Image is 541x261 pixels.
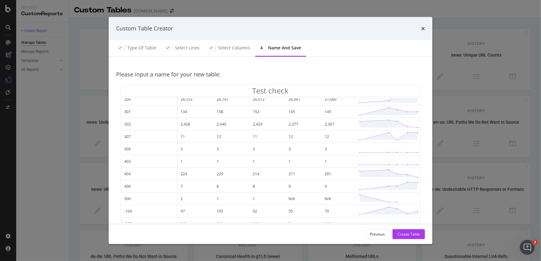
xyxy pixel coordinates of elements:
div: Create Table [398,231,420,237]
div: Custom Table Creator [116,25,173,33]
div: Please input a name for your new table: [116,64,425,85]
td: 214 [250,167,286,180]
td: 1 [214,155,250,167]
div: 4 [260,44,263,51]
td: 26,701 [214,93,250,105]
td: 1 [250,192,286,205]
td: 3 [177,143,214,155]
div: Select lines [175,44,200,51]
td: 3 [250,143,286,155]
td: 152 [250,105,286,118]
button: Create Table [393,229,425,239]
td: 403 [121,155,177,167]
td: 11 [250,130,286,143]
div: Previous [370,231,385,237]
input: TABLE NAME [121,85,420,97]
td: 145 [286,105,322,118]
td: N/A [177,217,214,230]
button: Previous [365,229,390,239]
td: 12 [322,130,358,143]
div: Type of table [127,44,156,51]
td: 11 [177,130,214,143]
td: 12 [214,130,250,143]
td: 1 [286,155,322,167]
td: 1 [214,192,250,205]
td: 309 [121,143,177,155]
td: N/A [322,192,358,205]
td: 229 [214,167,250,180]
td: 211 [286,167,322,180]
td: 3 [214,143,250,155]
td: 26,972 [250,93,286,105]
td: 27,060 [322,93,358,105]
td: 47 [177,205,214,217]
td: 1 [250,155,286,167]
div: Select columns [218,44,250,51]
td: 307 [121,130,177,143]
td: 92 [250,205,286,217]
td: N/A [250,217,286,230]
td: 9 [286,180,322,192]
td: 2,440 [214,118,250,130]
td: 302 [121,118,177,130]
td: -104 [121,205,177,217]
td: 1 [177,155,214,167]
td: 7 [177,180,214,192]
td: 134 [177,105,214,118]
td: 12 [286,130,322,143]
td: 404 [121,167,177,180]
td: 2 [177,192,214,205]
td: 2,367 [322,118,358,130]
td: 9 [322,180,358,192]
td: 105 [214,205,250,217]
td: 301 [121,105,177,118]
span: 2 [533,240,538,245]
td: 224 [177,167,214,180]
td: 55 [286,205,322,217]
td: 8 [214,180,250,192]
td: 1 [322,155,358,167]
td: N/A [286,192,322,205]
td: 201 [322,167,358,180]
td: 2 [286,217,322,230]
div: modal [109,17,432,244]
td: N/A [322,217,358,230]
td: 2,428 [177,118,214,130]
td: 2,429 [250,118,286,130]
td: 500 [121,192,177,205]
div: times [421,25,425,33]
td: 145 [322,105,358,118]
div: Name and save [268,44,301,51]
td: 3 [322,143,358,155]
td: 26,961 [286,93,322,105]
td: 8 [250,180,286,192]
td: 2,377 [286,118,322,130]
td: 406 [121,180,177,192]
td: N/A [214,217,250,230]
td: 158 [214,105,250,118]
td: 200 [121,93,177,105]
td: 70 [322,205,358,217]
td: -102 [121,217,177,230]
td: 26,553 [177,93,214,105]
iframe: Intercom live chat [520,240,535,255]
td: 3 [286,143,322,155]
